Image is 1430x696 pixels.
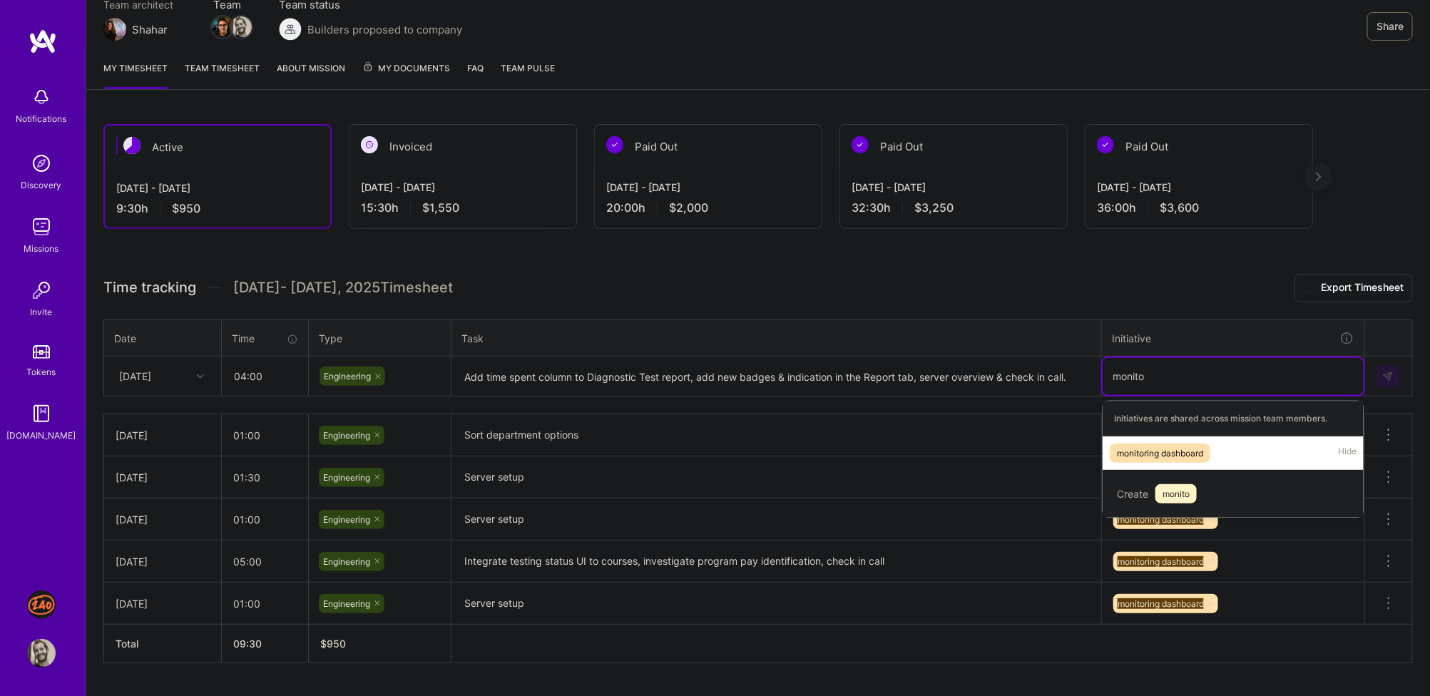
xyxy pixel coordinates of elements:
div: [DATE] [116,596,210,611]
a: Team Pulse [501,61,555,89]
i: icon Chevron [197,373,204,380]
span: $3,250 [914,200,954,215]
div: [DATE] [116,428,210,443]
th: Type [309,319,451,357]
div: [DATE] [116,512,210,527]
a: FAQ [467,61,484,89]
div: Invite [31,304,53,319]
div: Notifications [16,111,67,126]
i: icon Mail [173,24,185,35]
div: Time [232,331,298,346]
div: Paid Out [595,125,822,168]
div: 32:30 h [852,200,1056,215]
img: Paid Out [1097,136,1114,153]
span: $950 [172,201,200,216]
div: [DATE] - [DATE] [1097,180,1301,195]
div: Invoiced [349,125,576,168]
span: Hide [1338,444,1357,463]
span: $3,600 [1160,200,1199,215]
img: User Avatar [27,639,56,667]
div: Initiative [1112,330,1354,347]
div: monitoring dashboard [1117,446,1203,461]
span: Engineering [323,598,370,609]
span: $2,000 [669,200,708,215]
span: monitoring dashboard [1118,514,1204,525]
a: My Documents [362,61,450,89]
img: logo [29,29,57,54]
a: Team timesheet [185,61,260,89]
div: [DATE] [116,554,210,569]
textarea: Server setup [453,458,1100,497]
img: guide book [27,399,56,428]
th: Task [451,319,1102,357]
textarea: Add time spent column to Diagnostic Test report, add new badges & indication in the Report tab, s... [453,358,1100,396]
span: [DATE] - [DATE] , 2025 Timesheet [233,279,453,297]
div: [DATE] - [DATE] [361,180,565,195]
div: Active [105,126,330,169]
input: HH:MM [222,416,308,454]
img: Builders proposed to company [279,18,302,41]
span: monitoring dashboard [1118,556,1204,567]
span: Engineering [323,514,370,525]
span: Engineering [324,371,371,382]
div: [DATE] - [DATE] [116,180,319,195]
span: $1,550 [422,200,459,215]
div: 20:00 h [606,200,810,215]
span: Team Pulse [501,63,555,73]
div: 9:30 h [116,201,319,216]
div: 15:30 h [361,200,565,215]
i: icon Download [1304,281,1315,296]
span: Builders proposed to company [307,22,462,37]
img: Team Member Avatar [230,16,252,38]
div: [DATE] - [DATE] [606,180,810,195]
a: Team Member Avatar [213,15,232,39]
div: [DOMAIN_NAME] [7,428,76,443]
a: J: 240 Tutoring - Jobs Section Redesign [24,590,59,619]
div: [DATE] [116,470,210,485]
a: My timesheet [103,61,168,89]
div: Shahar [132,22,168,37]
input: HH:MM [222,543,308,580]
span: Engineering [323,472,370,483]
img: Team Architect [103,18,126,41]
div: [DATE] - [DATE] [852,180,1056,195]
input: HH:MM [223,357,307,395]
img: bell [27,83,56,111]
span: Engineering [323,430,370,441]
img: Invite [27,276,56,304]
button: Share [1367,12,1413,41]
textarea: Server setup [453,500,1100,539]
span: Share [1377,19,1404,34]
input: HH:MM [222,585,308,623]
textarea: Integrate testing status UI to courses, investigate program pay identification, check in call [453,542,1100,581]
th: Date [104,319,222,357]
div: [DATE] [119,369,151,384]
img: Paid Out [606,136,623,153]
div: Initiatives are shared across mission team members. [1103,401,1364,436]
div: Paid Out [1086,125,1312,168]
a: About Mission [277,61,345,89]
textarea: Server setup [453,584,1100,623]
textarea: Sort department options [453,416,1100,455]
input: HH:MM [222,501,308,538]
img: tokens [33,345,50,359]
a: Team Member Avatar [232,15,250,39]
span: $ 950 [320,638,346,650]
div: Missions [24,241,59,256]
span: Time tracking [103,279,196,297]
img: Submit [1382,371,1394,382]
div: Discovery [21,178,62,193]
img: teamwork [27,213,56,241]
div: Paid Out [840,125,1067,168]
img: Team Member Avatar [212,16,233,38]
img: discovery [27,149,56,178]
div: Create [1110,477,1357,511]
img: J: 240 Tutoring - Jobs Section Redesign [27,590,56,619]
div: 36:00 h [1097,200,1301,215]
img: Active [123,137,141,154]
th: Total [104,625,222,663]
div: Tokens [27,364,56,379]
span: monitoring dashboard [1118,598,1204,609]
span: Engineering [323,556,370,567]
span: monito [1155,484,1197,503]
